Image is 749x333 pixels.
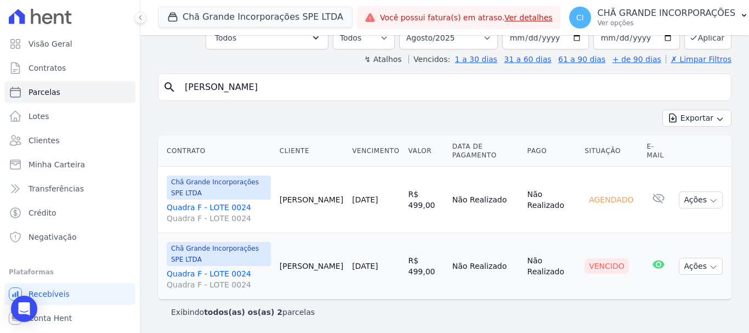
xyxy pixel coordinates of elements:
[29,63,66,74] span: Contratos
[29,135,59,146] span: Clientes
[215,31,236,44] span: Todos
[448,167,523,233] td: Não Realizado
[448,136,523,167] th: Data de Pagamento
[364,55,401,64] label: ↯ Atalhos
[576,14,584,21] span: CI
[158,7,353,27] button: Chã Grande Incorporações SPE LTDA
[158,136,275,167] th: Contrato
[29,159,85,170] span: Minha Carteira
[4,202,135,224] a: Crédito
[163,81,176,94] i: search
[4,178,135,200] a: Transferências
[404,167,448,233] td: R$ 499,00
[679,191,723,208] button: Ações
[167,213,271,224] span: Quadra F - LOTE 0024
[9,266,131,279] div: Plataformas
[167,279,271,290] span: Quadra F - LOTE 0024
[29,183,84,194] span: Transferências
[29,232,77,242] span: Negativação
[4,307,135,329] a: Conta Hent
[29,87,60,98] span: Parcelas
[4,81,135,103] a: Parcelas
[662,110,731,127] button: Exportar
[275,136,348,167] th: Cliente
[29,289,70,300] span: Recebíveis
[504,13,553,22] a: Ver detalhes
[612,55,661,64] a: + de 90 dias
[4,226,135,248] a: Negativação
[29,111,49,122] span: Lotes
[404,233,448,300] td: R$ 499,00
[585,258,629,274] div: Vencido
[178,76,727,98] input: Buscar por nome do lote ou do cliente
[585,192,638,207] div: Agendado
[380,12,553,24] span: Você possui fatura(s) em atraso.
[523,136,581,167] th: Pago
[4,129,135,151] a: Clientes
[4,33,135,55] a: Visão Geral
[4,283,135,305] a: Recebíveis
[204,308,282,317] b: todos(as) os(as) 2
[167,176,271,200] span: Chã Grande Incorporações SPE LTDA
[598,8,736,19] p: CHÃ GRANDE INCORPORAÇÕES
[171,307,315,318] p: Exibindo parcelas
[352,262,378,270] a: [DATE]
[679,258,723,275] button: Ações
[167,242,271,266] span: Chã Grande Incorporações SPE LTDA
[167,202,271,224] a: Quadra F - LOTE 0024Quadra F - LOTE 0024
[523,167,581,233] td: Não Realizado
[404,136,448,167] th: Valor
[206,26,328,49] button: Todos
[29,207,56,218] span: Crédito
[4,105,135,127] a: Lotes
[11,296,37,322] div: Open Intercom Messenger
[523,233,581,300] td: Não Realizado
[684,26,731,49] button: Aplicar
[352,195,378,204] a: [DATE]
[504,55,551,64] a: 31 a 60 dias
[275,167,348,233] td: [PERSON_NAME]
[598,19,736,27] p: Ver opções
[580,136,642,167] th: Situação
[348,136,404,167] th: Vencimento
[29,313,72,324] span: Conta Hent
[29,38,72,49] span: Visão Geral
[167,268,271,290] a: Quadra F - LOTE 0024Quadra F - LOTE 0024
[4,57,135,79] a: Contratos
[643,136,675,167] th: E-mail
[448,233,523,300] td: Não Realizado
[666,55,731,64] a: ✗ Limpar Filtros
[558,55,605,64] a: 61 a 90 dias
[275,233,348,300] td: [PERSON_NAME]
[408,55,450,64] label: Vencidos:
[455,55,497,64] a: 1 a 30 dias
[4,154,135,176] a: Minha Carteira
